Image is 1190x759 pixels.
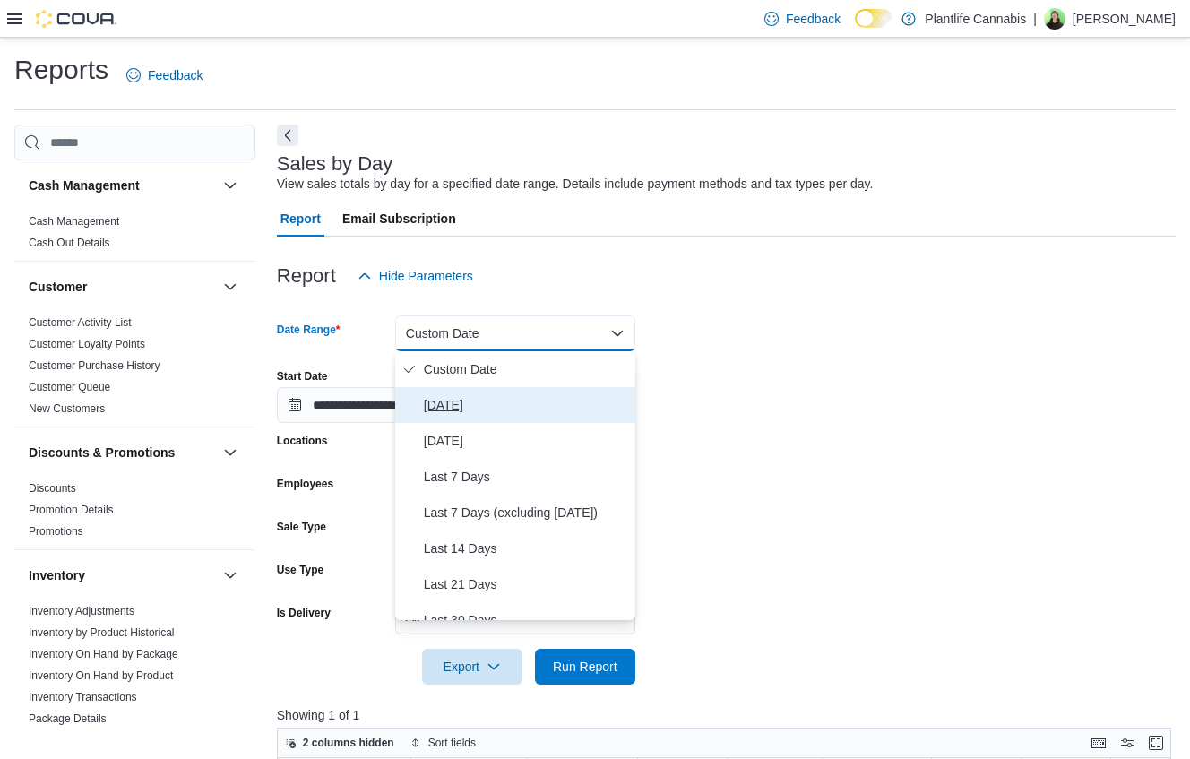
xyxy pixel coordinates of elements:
button: Enter fullscreen [1145,732,1167,754]
span: Inventory by Product Historical [29,625,175,640]
span: Cash Out Details [29,236,110,250]
button: Discounts & Promotions [220,442,241,463]
span: [DATE] [424,394,628,416]
span: Run Report [553,658,617,676]
span: Last 14 Days [424,538,628,559]
a: Cash Out Details [29,237,110,249]
h3: Customer [29,278,87,296]
button: Customer [220,276,241,298]
img: Cova [36,10,116,28]
span: Inventory Transactions [29,690,137,704]
span: Customer Activity List [29,315,132,330]
span: Export [433,649,512,685]
div: Select listbox [395,351,635,620]
a: Customer Purchase History [29,359,160,372]
button: Sort fields [403,732,483,754]
p: Showing 1 of 1 [277,706,1180,724]
a: Inventory On Hand by Product [29,669,173,682]
label: Is Delivery [277,606,331,620]
div: Discounts & Promotions [14,478,255,549]
a: Customer Activity List [29,316,132,329]
a: Promotions [29,525,83,538]
a: Package Details [29,712,107,725]
button: Export [422,649,522,685]
label: Locations [277,434,328,448]
span: Customer Purchase History [29,358,160,373]
button: Run Report [535,649,635,685]
span: Customer Queue [29,380,110,394]
h3: Report [277,265,336,287]
label: Date Range [277,323,341,337]
a: Customer Loyalty Points [29,338,145,350]
span: Last 21 Days [424,574,628,595]
span: Last 7 Days (excluding [DATE]) [424,502,628,523]
span: [DATE] [424,430,628,452]
span: Last 30 Days [424,609,628,631]
a: Inventory Adjustments [29,605,134,617]
a: Inventory Transactions [29,691,137,703]
span: Inventory On Hand by Package [29,647,178,661]
span: Hide Parameters [379,267,473,285]
a: Inventory by Product Historical [29,626,175,639]
button: Next [277,125,298,146]
p: | [1033,8,1037,30]
span: Report [280,201,321,237]
div: Cash Management [14,211,255,261]
span: Inventory Adjustments [29,604,134,618]
button: Inventory [29,566,216,584]
span: Feedback [786,10,841,28]
span: Discounts [29,481,76,496]
input: Dark Mode [855,9,892,28]
span: Email Subscription [342,201,456,237]
button: Discounts & Promotions [29,444,216,461]
label: Use Type [277,563,323,577]
span: Custom Date [424,358,628,380]
h1: Reports [14,52,108,88]
a: Discounts [29,482,76,495]
span: Dark Mode [855,28,856,29]
label: Employees [277,477,333,491]
a: Feedback [119,57,210,93]
button: Cash Management [220,175,241,196]
label: Start Date [277,369,328,384]
button: Custom Date [395,315,635,351]
a: Inventory On Hand by Package [29,648,178,660]
button: 2 columns hidden [278,732,401,754]
h3: Cash Management [29,177,140,194]
a: Cash Management [29,215,119,228]
p: [PERSON_NAME] [1073,8,1176,30]
label: Sale Type [277,520,326,534]
span: New Customers [29,401,105,416]
span: Package Details [29,712,107,726]
div: Jim Stevenson [1044,8,1065,30]
button: Hide Parameters [350,258,480,294]
h3: Sales by Day [277,153,393,175]
span: Sort fields [428,736,476,750]
span: Last 7 Days [424,466,628,487]
span: Cash Management [29,214,119,229]
a: Customer Queue [29,381,110,393]
p: Plantlife Cannabis [925,8,1026,30]
span: Promotions [29,524,83,539]
span: Customer Loyalty Points [29,337,145,351]
a: Promotion Details [29,504,114,516]
button: Cash Management [29,177,216,194]
a: Feedback [757,1,848,37]
button: Inventory [220,565,241,586]
h3: Inventory [29,566,85,584]
button: Customer [29,278,216,296]
div: View sales totals by day for a specified date range. Details include payment methods and tax type... [277,175,874,194]
span: Inventory On Hand by Product [29,668,173,683]
div: Customer [14,312,255,427]
span: Promotion Details [29,503,114,517]
h3: Discounts & Promotions [29,444,175,461]
span: Feedback [148,66,203,84]
a: New Customers [29,402,105,415]
button: Keyboard shortcuts [1088,732,1109,754]
span: 2 columns hidden [303,736,394,750]
input: Press the down key to open a popover containing a calendar. [277,387,449,423]
button: Display options [1117,732,1138,754]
